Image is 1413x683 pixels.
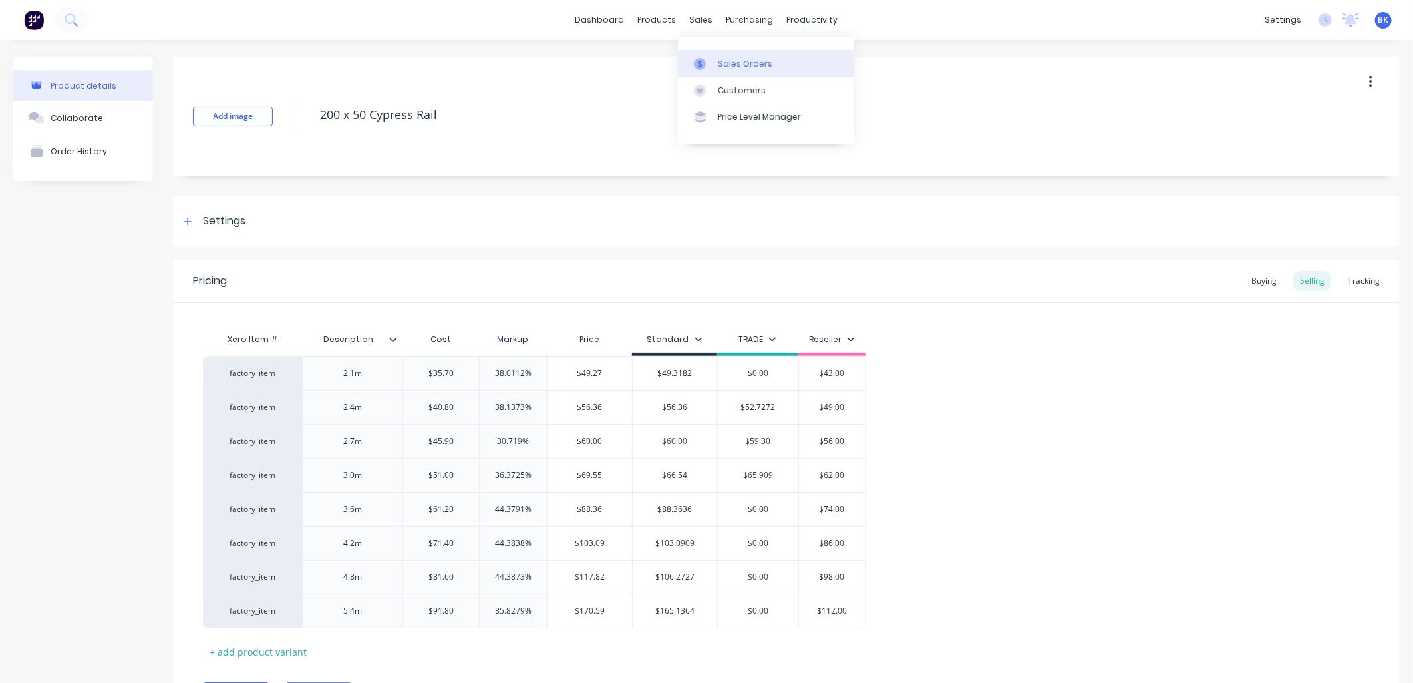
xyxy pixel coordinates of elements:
div: Cost [402,326,479,353]
div: $49.00 [799,391,865,424]
div: sales [683,10,720,30]
div: $165.1364 [633,594,717,628]
div: $61.20 [403,493,479,526]
div: factory_item [216,367,289,379]
div: Xero Item # [203,326,303,353]
div: Settings [203,213,245,230]
button: Collaborate [13,101,153,134]
div: $91.80 [403,594,479,628]
div: $69.55 [548,459,632,492]
div: 36.3725% [480,459,547,492]
div: $62.00 [799,459,865,492]
div: $0.00 [718,493,798,526]
a: dashboard [569,10,631,30]
div: 3.6m [320,501,387,518]
div: $43.00 [799,357,865,390]
div: $0.00 [718,561,798,594]
div: $66.54 [633,459,717,492]
div: 5.4m [320,602,387,620]
div: TRADE [738,334,776,345]
div: 44.3791% [480,493,547,526]
a: Sales Orders [678,50,854,77]
div: Standard [647,334,703,345]
div: $40.80 [403,391,479,424]
div: purchasing [720,10,780,30]
div: factory_item [216,571,289,583]
div: factory_item [216,605,289,617]
div: $59.30 [718,425,798,458]
div: $56.00 [799,425,865,458]
img: Factory [24,10,44,30]
div: $71.40 [403,527,479,560]
div: $0.00 [718,357,798,390]
div: factory_item3.0m$51.0036.3725%$69.55$66.54$65.909$62.00 [203,458,866,492]
a: Price Level Manager [678,104,854,130]
div: $98.00 [799,561,865,594]
div: Collaborate [51,113,103,123]
div: 2.7m [320,433,387,450]
div: $117.82 [548,561,632,594]
div: $74.00 [799,493,865,526]
div: 38.0112% [480,357,547,390]
div: $52.7272 [718,391,798,424]
button: Add image [193,107,273,126]
div: factory_item [216,435,289,447]
div: products [631,10,683,30]
div: 4.2m [320,535,387,552]
div: $35.70 [403,357,479,390]
div: Order History [51,146,107,156]
div: Tracking [1341,271,1386,291]
div: Reseller [809,334,855,345]
div: factory_item [216,401,289,413]
div: $45.90 [403,425,479,458]
div: 85.8279% [480,594,547,628]
div: $106.2727 [633,561,717,594]
div: $112.00 [799,594,865,628]
div: 2.4m [320,399,387,416]
div: $60.00 [633,425,717,458]
div: productivity [780,10,845,30]
div: factory_item5.4m$91.8085.8279%$170.59$165.1364$0.00$112.00 [203,594,866,628]
div: Markup [479,326,547,353]
div: Selling [1293,271,1331,291]
div: settings [1258,10,1308,30]
span: BK [1378,14,1389,26]
div: Customers [718,85,766,97]
div: factory_item3.6m$61.2044.3791%$88.36$88.3636$0.00$74.00 [203,492,866,526]
div: $56.36 [548,391,632,424]
textarea: 200 x 50 Cypress Rail [313,99,1263,130]
div: factory_item2.4m$40.8038.1373%$56.36$56.36$52.7272$49.00 [203,390,866,424]
div: Price [547,326,632,353]
div: $86.00 [799,527,865,560]
div: Product details [51,81,116,91]
div: Description [303,326,402,353]
div: $170.59 [548,594,632,628]
div: 44.3873% [480,561,547,594]
div: 2.1m [320,365,387,382]
div: factory_item [216,469,289,481]
button: Order History [13,134,153,168]
button: Product details [13,70,153,101]
div: factory_item2.1m$35.7038.0112%$49.27$49.3182$0.00$43.00 [203,356,866,390]
div: factory_item [216,537,289,549]
div: 30.719% [480,425,547,458]
div: $51.00 [403,459,479,492]
div: 44.3838% [480,527,547,560]
div: Sales Orders [718,58,772,70]
div: $103.09 [548,527,632,560]
div: $81.60 [403,561,479,594]
div: $0.00 [718,594,798,628]
div: $60.00 [548,425,632,458]
div: 4.8m [320,569,387,586]
div: factory_item2.7m$45.9030.719%$60.00$60.00$59.30$56.00 [203,424,866,458]
div: factory_item [216,503,289,515]
a: Customers [678,77,854,104]
div: $103.0909 [633,527,717,560]
div: 38.1373% [480,391,547,424]
div: Description [303,323,394,356]
div: $88.3636 [633,493,717,526]
div: $49.3182 [633,357,717,390]
div: $65.909 [718,459,798,492]
div: factory_item4.2m$71.4044.3838%$103.09$103.0909$0.00$86.00 [203,526,866,560]
div: Buying [1245,271,1283,291]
